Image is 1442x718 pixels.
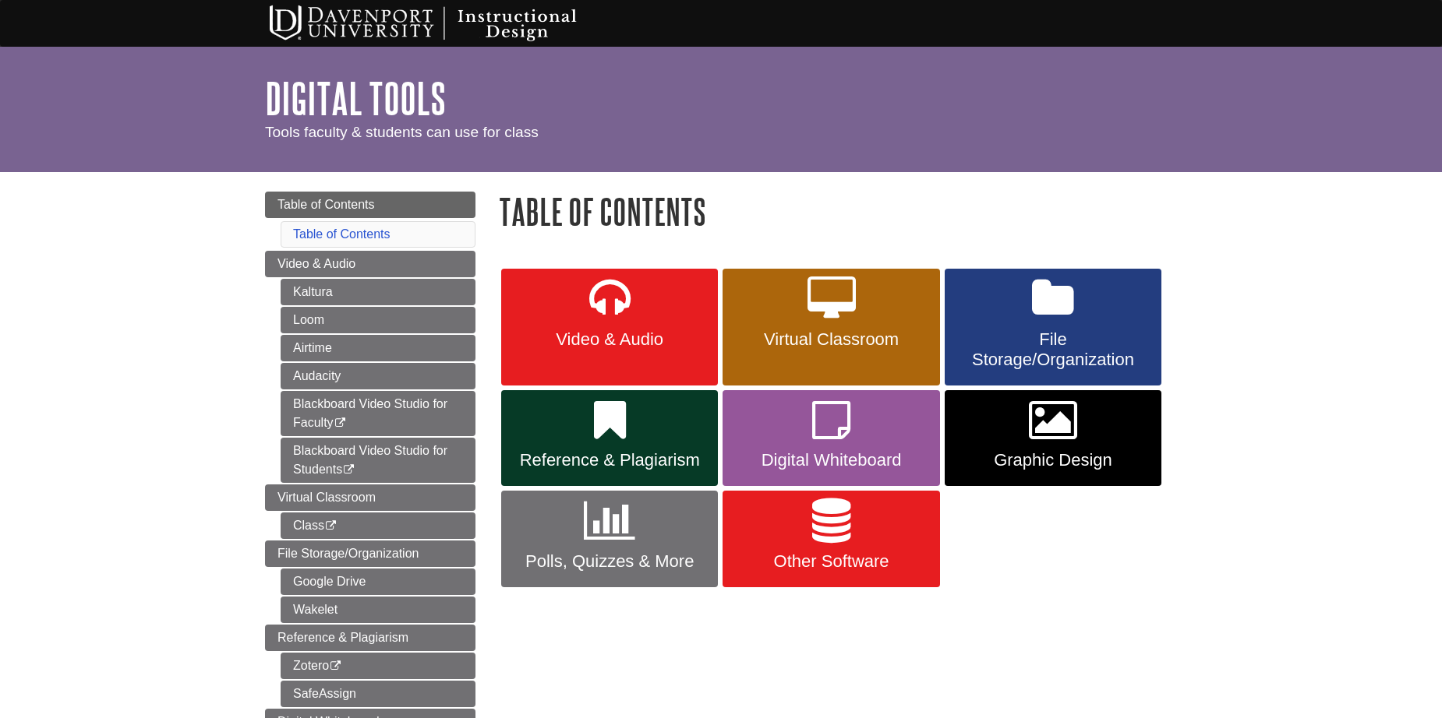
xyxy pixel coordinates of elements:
[265,484,475,511] a: Virtual Classroom
[501,390,718,487] a: Reference & Plagiarism
[513,450,706,470] span: Reference & Plagiarism
[945,269,1161,385] a: File Storage/Organization
[956,329,1150,370] span: File Storage/Organization
[265,625,475,651] a: Reference & Plagiarism
[329,661,342,671] i: This link opens in a new window
[277,547,419,560] span: File Storage/Organization
[956,450,1150,470] span: Graphic Design
[513,329,706,350] span: Video & Audio
[265,540,475,567] a: File Storage/Organization
[945,390,1161,487] a: Graphic Design
[513,551,706,572] span: Polls, Quizzes & More
[281,335,475,361] a: Airtime
[281,363,475,389] a: Audacity
[277,257,355,270] span: Video & Audio
[281,568,475,595] a: Google Drive
[723,491,939,587] a: Other Software
[281,279,475,305] a: Kaltura
[277,491,376,504] span: Virtual Classroom
[324,521,338,531] i: This link opens in a new window
[723,390,939,487] a: Digital Whiteboard
[281,391,475,436] a: Blackboard Video Studio for Faculty
[334,418,347,428] i: This link opens in a new window
[293,227,391,241] a: Table of Contents
[734,329,928,350] span: Virtual Classroom
[281,597,475,623] a: Wakelet
[734,551,928,572] span: Other Software
[501,269,718,385] a: Video & Audio
[281,681,475,707] a: SafeAssign
[277,198,375,211] span: Table of Contents
[265,74,446,122] a: Digital Tools
[257,4,631,43] img: Davenport University Instructional Design
[342,465,355,475] i: This link opens in a new window
[265,124,539,140] span: Tools faculty & students can use for class
[501,491,718,587] a: Polls, Quizzes & More
[281,653,475,679] a: Zotero
[265,192,475,218] a: Table of Contents
[277,631,408,644] span: Reference & Plagiarism
[281,512,475,539] a: Class
[265,251,475,277] a: Video & Audio
[499,192,1177,231] h1: Table of Contents
[734,450,928,470] span: Digital Whiteboard
[281,307,475,333] a: Loom
[723,269,939,385] a: Virtual Classroom
[281,438,475,483] a: Blackboard Video Studio for Students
